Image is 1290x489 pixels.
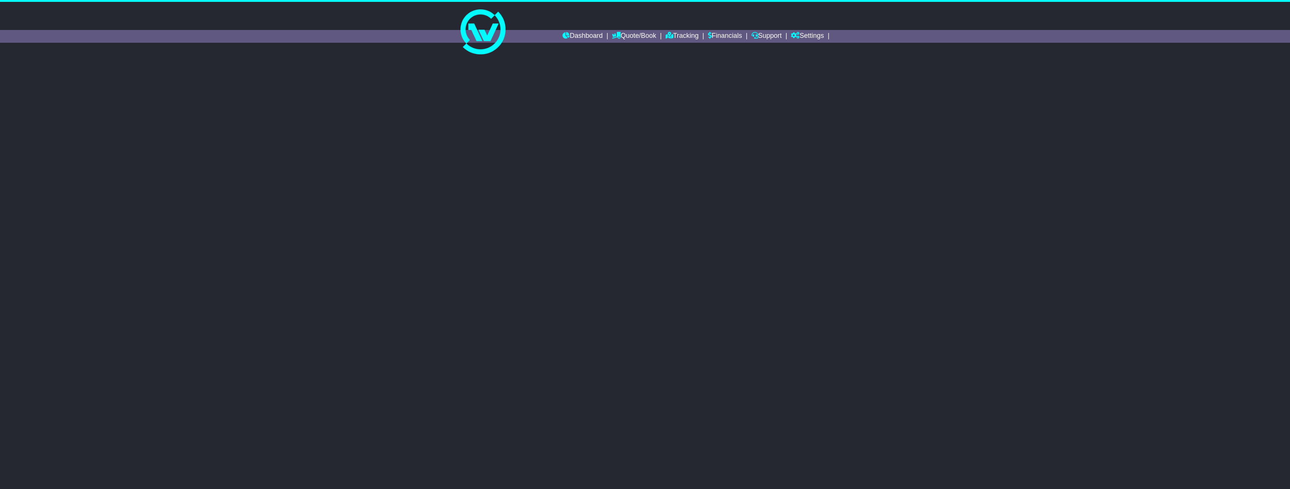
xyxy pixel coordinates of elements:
[751,30,782,43] a: Support
[666,30,699,43] a: Tracking
[612,30,656,43] a: Quote/Book
[708,30,742,43] a: Financials
[562,30,603,43] a: Dashboard
[791,30,824,43] a: Settings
